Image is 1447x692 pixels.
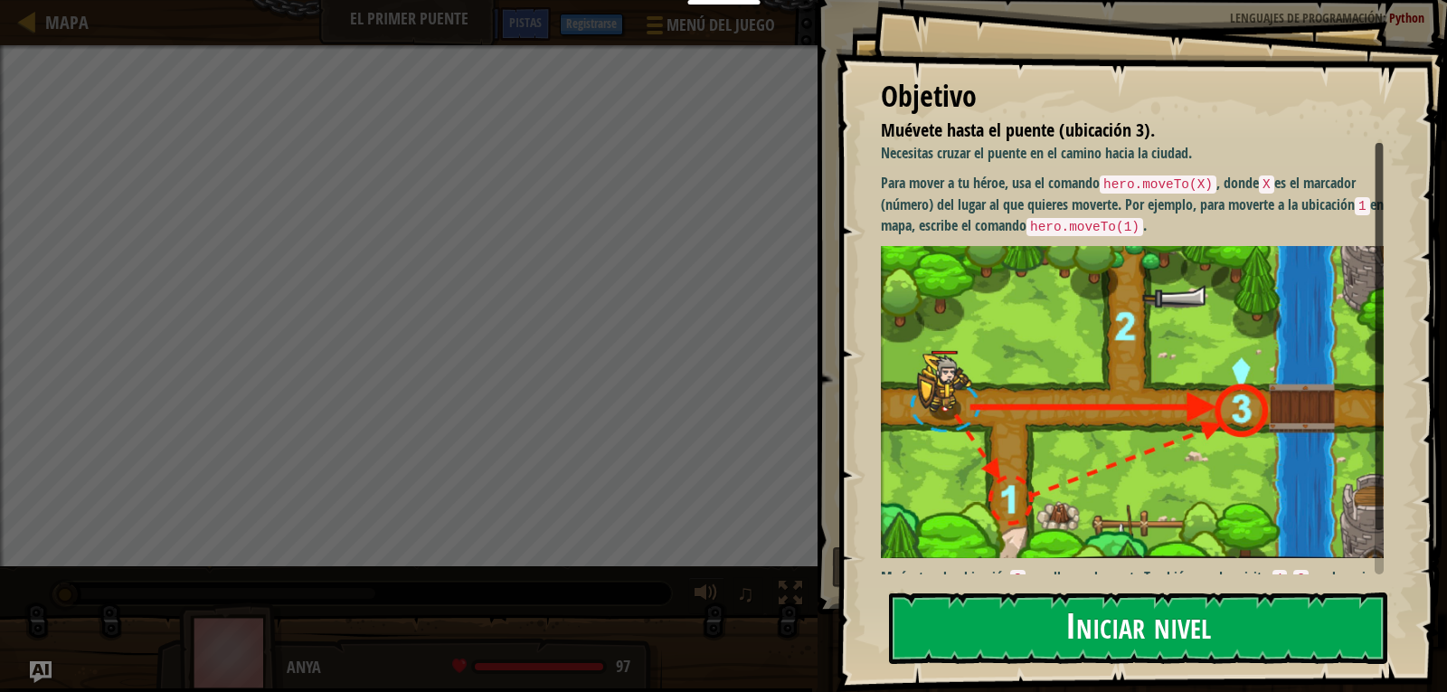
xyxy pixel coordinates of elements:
[889,592,1387,664] button: Iniciar nivel
[881,567,1397,589] p: También puedes visitar y en el camino.
[881,173,1397,237] p: Para mover a tu héroe, usa el comando , donde es el marcador (número) del lugar al que quieres mo...
[1272,570,1288,588] code: 1
[667,14,775,37] span: Menú del Juego
[509,14,542,31] span: Pistas
[45,10,89,34] span: Mapa
[1100,175,1216,194] code: hero.moveTo(X)
[1010,570,1026,588] code: 3
[30,661,52,683] button: Ask AI
[832,546,1422,588] button: Ejecutar
[560,14,623,35] button: Registrarse
[460,14,491,31] span: Ask AI
[632,7,786,50] button: Menú del Juego
[1259,175,1274,194] code: X
[881,118,1155,142] span: Muévete hasta el puente (ubicación 3).
[1293,570,1309,588] code: 2
[1355,197,1370,215] code: 1
[881,143,1397,164] p: Necesitas cruzar el puente en el camino hacia la ciudad.
[881,76,1384,118] div: Objetivo
[36,10,89,34] a: Mapa
[451,7,500,41] button: Ask AI
[1026,218,1143,236] code: hero.moveTo(1)
[881,246,1397,558] img: M7l1b
[858,118,1379,144] li: Muévete hasta el puente (ubicación 3).
[881,567,1144,587] strong: Muévete a la ubicación para llegar al puente.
